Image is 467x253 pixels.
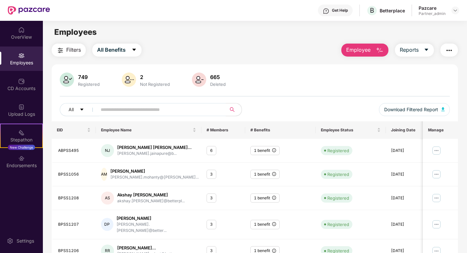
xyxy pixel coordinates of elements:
div: New Challenge [8,145,35,150]
div: 6 [207,146,216,155]
th: Employee Name [96,121,201,139]
div: 3 [207,220,216,229]
div: BPSS1056 [58,171,90,178]
span: info-circle [272,148,276,152]
div: Pazcare [419,5,446,11]
div: AS [101,192,114,205]
img: manageButton [431,169,441,180]
div: BPSS1207 [58,221,90,228]
div: [PERSON_NAME].jainapure@b... [117,151,192,157]
div: 665 [209,74,227,80]
div: 749 [77,74,101,80]
span: info-circle [272,249,276,253]
span: caret-down [424,47,429,53]
img: svg+xml;base64,PHN2ZyBpZD0iRW1wbG95ZWVzIiB4bWxucz0iaHR0cDovL3d3dy53My5vcmcvMjAwMC9zdmciIHdpZHRoPS... [18,52,25,59]
div: [PERSON_NAME] [PERSON_NAME]... [117,144,192,151]
button: Filters [52,44,86,57]
span: info-circle [272,222,276,226]
div: [PERSON_NAME] [110,168,199,174]
img: svg+xml;base64,PHN2ZyBpZD0iU2V0dGluZy0yMHgyMCIgeG1sbnM9Imh0dHA6Ly93d3cudzMub3JnLzIwMDAvc3ZnIiB3aW... [7,238,13,244]
span: caret-down [80,107,84,113]
div: Not Registered [139,82,171,87]
th: # Benefits [245,121,316,139]
img: svg+xml;base64,PHN2ZyBpZD0iSG9tZSIgeG1sbnM9Imh0dHA6Ly93d3cudzMub3JnLzIwMDAvc3ZnIiB3aWR0aD0iMjAiIG... [18,27,25,33]
div: Registered [327,171,349,178]
span: Employees [54,27,97,37]
button: search [226,103,242,116]
th: EID [52,121,95,139]
span: Employee Status [321,127,376,133]
div: Partner_admin [419,11,446,16]
img: svg+xml;base64,PHN2ZyB4bWxucz0iaHR0cDovL3d3dy53My5vcmcvMjAwMC9zdmciIHhtbG5zOnhsaW5rPSJodHRwOi8vd3... [376,47,384,54]
span: EID [57,127,85,133]
span: Joining Date [391,127,429,133]
img: svg+xml;base64,PHN2ZyB4bWxucz0iaHR0cDovL3d3dy53My5vcmcvMjAwMC9zdmciIHhtbG5zOnhsaW5rPSJodHRwOi8vd3... [60,73,74,87]
span: caret-down [132,47,137,53]
div: Betterplace [380,7,405,14]
th: Joining Date [386,121,439,139]
button: Reportscaret-down [395,44,434,57]
div: 1 benefit [250,146,280,155]
div: 3 [207,193,216,203]
span: All Benefits [97,46,126,54]
img: svg+xml;base64,PHN2ZyBpZD0iQ0RfQWNjb3VudHMiIGRhdGEtbmFtZT0iQ0QgQWNjb3VudHMiIHhtbG5zPSJodHRwOi8vd3... [18,78,25,85]
img: svg+xml;base64,PHN2ZyBpZD0iRW5kb3JzZW1lbnRzIiB4bWxucz0iaHR0cDovL3d3dy53My5vcmcvMjAwMC9zdmciIHdpZH... [18,155,25,162]
th: Employee Status [316,121,386,139]
div: Registered [327,221,349,228]
span: info-circle [272,196,276,200]
img: svg+xml;base64,PHN2ZyB4bWxucz0iaHR0cDovL3d3dy53My5vcmcvMjAwMC9zdmciIHdpZHRoPSIyMSIgaGVpZ2h0PSIyMC... [18,129,25,136]
div: Registered [327,147,349,154]
img: manageButton [431,145,441,156]
img: New Pazcare Logo [8,6,50,15]
div: 3 [207,170,216,179]
div: 1 benefit [250,220,280,229]
div: Akshay [PERSON_NAME] [117,192,185,198]
img: svg+xml;base64,PHN2ZyBpZD0iRHJvcGRvd24tMzJ4MzIiIHhtbG5zPSJodHRwOi8vd3d3LnczLm9yZy8yMDAwL3N2ZyIgd2... [453,8,458,13]
span: Reports [400,46,419,54]
div: [DATE] [391,195,434,201]
img: svg+xml;base64,PHN2ZyB4bWxucz0iaHR0cDovL3d3dy53My5vcmcvMjAwMC9zdmciIHdpZHRoPSIyNCIgaGVpZ2h0PSIyNC... [57,47,64,54]
span: B [370,7,374,14]
div: NJ [101,144,114,157]
div: Registered [327,195,349,201]
button: Download Filtered Report [379,103,450,116]
div: akshay.[PERSON_NAME]@betterpl... [117,198,185,204]
th: Manage [423,121,458,139]
div: BPSS1208 [58,195,90,201]
div: [DATE] [391,148,434,154]
img: manageButton [431,219,441,230]
img: svg+xml;base64,PHN2ZyB4bWxucz0iaHR0cDovL3d3dy53My5vcmcvMjAwMC9zdmciIHhtbG5zOnhsaW5rPSJodHRwOi8vd3... [192,73,206,87]
span: Employee Name [101,127,191,133]
button: All Benefitscaret-down [92,44,142,57]
button: Allcaret-down [60,103,99,116]
div: DP [101,218,113,231]
img: svg+xml;base64,PHN2ZyBpZD0iVXBsb2FkX0xvZ3MiIGRhdGEtbmFtZT0iVXBsb2FkIExvZ3MiIHhtbG5zPSJodHRwOi8vd3... [18,104,25,110]
div: AM [101,168,107,181]
div: [PERSON_NAME]... [117,245,181,251]
div: [DATE] [391,221,434,228]
div: Stepathon [1,137,42,143]
div: 2 [139,74,171,80]
span: info-circle [272,172,276,176]
div: 1 benefit [250,170,280,179]
div: Registered [77,82,101,87]
div: Get Help [332,8,348,13]
div: [PERSON_NAME] [117,215,196,221]
button: Employee [341,44,388,57]
span: Filters [66,46,81,54]
div: 1 benefit [250,193,280,203]
span: search [226,107,238,112]
img: svg+xml;base64,PHN2ZyB4bWxucz0iaHR0cDovL3d3dy53My5vcmcvMjAwMC9zdmciIHdpZHRoPSIyNCIgaGVpZ2h0PSIyNC... [445,47,453,54]
span: All [69,106,74,113]
div: [PERSON_NAME].[PERSON_NAME]@better... [117,221,196,234]
span: Employee [346,46,371,54]
div: [DATE] [391,171,434,178]
div: ABPSS495 [58,148,90,154]
div: Deleted [209,82,227,87]
div: Settings [15,238,36,244]
img: manageButton [431,193,441,203]
img: svg+xml;base64,PHN2ZyBpZD0iSGVscC0zMngzMiIgeG1sbnM9Imh0dHA6Ly93d3cudzMub3JnLzIwMDAvc3ZnIiB3aWR0aD... [323,8,329,14]
img: svg+xml;base64,PHN2ZyB4bWxucz0iaHR0cDovL3d3dy53My5vcmcvMjAwMC9zdmciIHhtbG5zOnhsaW5rPSJodHRwOi8vd3... [122,73,136,87]
div: [PERSON_NAME].mohanty@[PERSON_NAME]... [110,174,199,180]
span: Download Filtered Report [384,106,438,113]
